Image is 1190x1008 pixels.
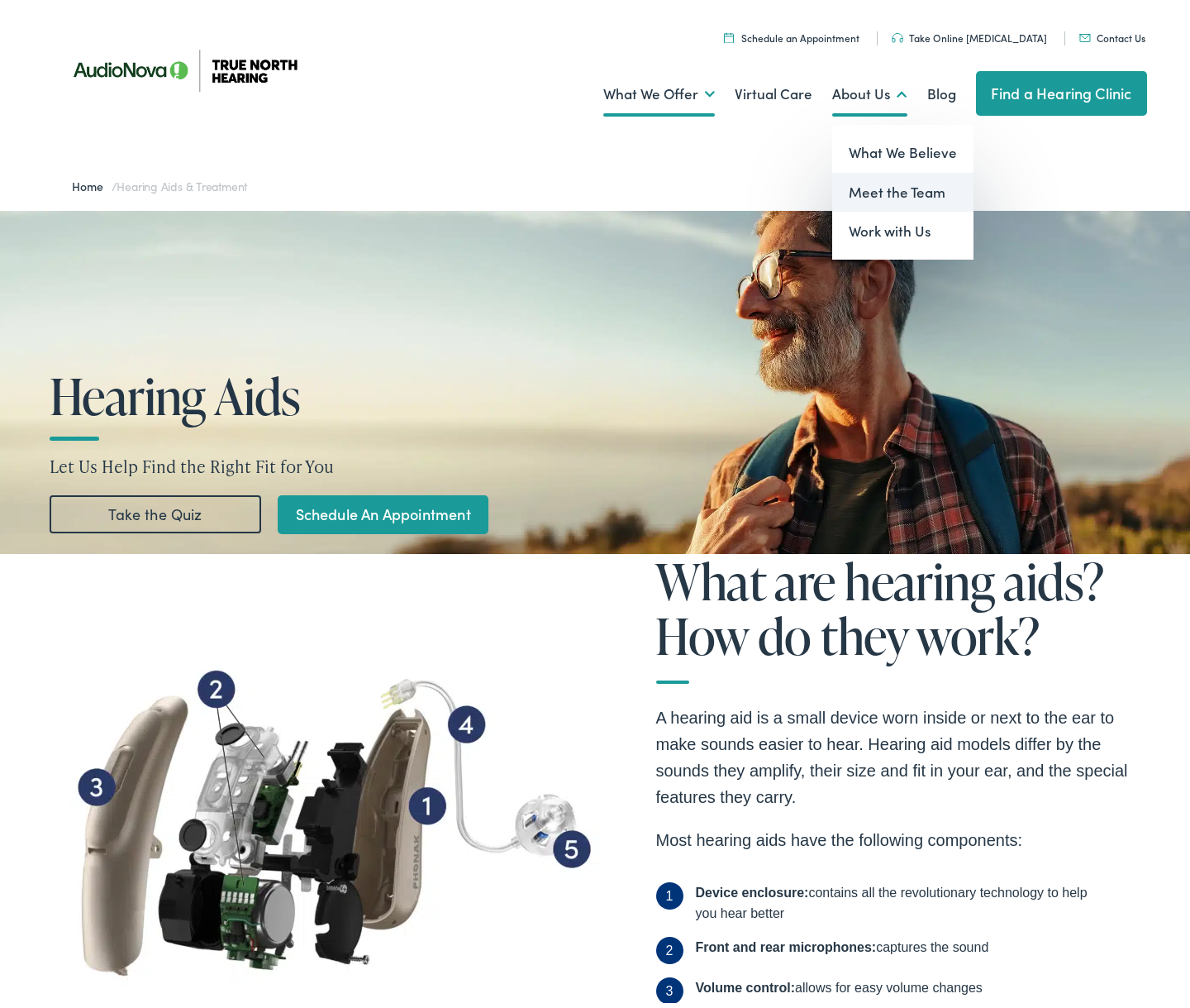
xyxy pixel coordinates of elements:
a: Find a Hearing Clinic [976,66,1147,111]
a: Schedule An Appointment [278,490,488,529]
img: Icon symbolizing a calendar in color code ffb348 [724,27,734,38]
img: Headphones icon in color code ffb348 [892,28,903,38]
h1: Hearing Aids [50,364,552,418]
span: 2 [656,932,683,959]
a: What We Offer [603,59,715,120]
a: Virtual Care [735,59,812,120]
span: 3 [656,972,683,1000]
div: allows for easy volume changes [696,972,983,1000]
b: Front and rear microphones: [696,935,877,949]
h2: What are hearing aids? How do they work? [656,549,1147,679]
span: 1 [656,877,683,905]
div: captures the sound [696,932,989,959]
a: Meet the Team [832,168,973,208]
a: Take the Quiz [50,490,261,528]
a: Schedule an Appointment [724,26,860,40]
p: Let Us Help Find the Right Fit for You [50,449,1153,474]
a: About Us [832,59,907,120]
span: / [73,173,248,189]
b: Device enclosure: [696,881,809,895]
p: A hearing aid is a small device worn inside or next to the ear to make sounds easier to hear. Hea... [656,700,1147,805]
b: Volume control: [696,976,796,990]
a: Take Online [MEDICAL_DATA] [892,26,1048,40]
a: Contact Us [1079,26,1146,40]
a: Work with Us [832,207,973,246]
a: Blog [927,59,956,120]
p: Most hearing aids have the following components: [656,822,1147,848]
img: Mail icon in color code ffb348, used for communication purposes [1079,29,1091,37]
span: Hearing Aids & Treatment [117,173,247,189]
a: Home [73,173,112,189]
div: contains all the revolutionary technology to help you hear better [696,877,1088,919]
a: What We Believe [832,128,973,168]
